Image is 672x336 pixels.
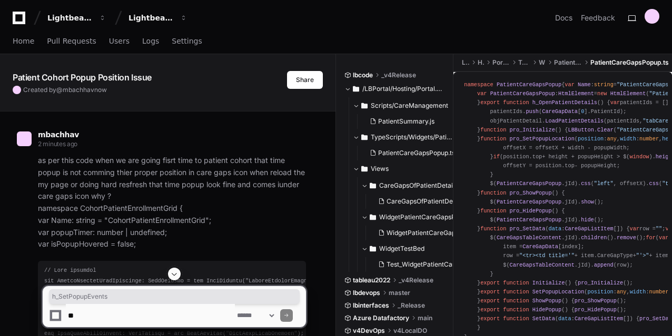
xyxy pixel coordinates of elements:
[630,226,639,232] span: var
[565,217,574,223] span: jId
[378,117,434,126] span: PatientSummary.js
[379,245,424,253] span: WidgetTestBed
[287,71,323,89] button: Share
[480,99,500,106] span: export
[480,190,506,196] span: function
[568,127,594,133] span: LBButton
[503,99,529,106] span: function
[353,83,359,95] svg: Directory
[620,136,636,142] span: width
[630,154,649,160] span: window
[172,38,202,44] span: Settings
[519,252,575,259] span: "<tr><td title='"
[94,86,107,94] span: now
[636,252,649,259] span: "'>"
[497,217,561,223] span: PatientCareGapsPopup
[47,38,96,44] span: Pull Requests
[510,136,575,142] span: pro_SetPopupLocation
[610,99,620,106] span: var
[497,180,561,187] span: PatientCareGapsPopup
[581,13,615,23] button: Feedback
[344,80,446,97] button: /LBPortal/Hosting/Portal.WebNew
[597,90,607,97] span: new
[539,58,546,67] span: Widgets
[142,29,159,54] a: Logs
[353,160,454,177] button: Views
[558,90,594,97] span: HtmlElement
[38,155,306,250] p: as per this code when we are going fisrt time to patient cohort that time popup is not comming th...
[510,208,552,214] span: pro_HidePopup
[510,190,552,196] span: pro_ShowPopup
[38,140,77,148] span: 2 minutes ago
[549,226,562,232] span: data
[13,38,34,44] span: Home
[497,82,561,88] span: PatientCareGapsPopup
[374,194,465,209] button: CareGapsOfPatientDetailPopUp.cshtml
[353,97,454,114] button: Scripts/CareManagement
[532,99,597,106] span: h_OpenPatientDetails
[578,136,604,142] span: position
[510,262,575,268] span: CareGapsTableContent
[518,58,530,67] span: TypeScripts
[510,127,555,133] span: pro_Initialize
[594,82,614,88] span: string
[361,162,368,175] svg: Directory
[374,226,465,240] button: WidgetPatientCareGapsPopup.cshtml
[597,252,633,259] span: CareGapType
[387,260,515,269] span: Test_WidgetPatientCareGapsPopup.cshtml
[381,71,416,79] span: _v4Release
[13,29,34,54] a: Home
[480,136,506,142] span: function
[497,199,561,205] span: PatientCareGapsPopup
[142,38,159,44] span: Logs
[478,58,484,67] span: Hosting
[387,197,503,206] span: CareGapsOfPatientDetailPopUp.cshtml
[590,58,669,67] span: PatientCareGapsPopup.ts
[172,29,202,54] a: Settings
[510,226,546,232] span: pro_SetData
[565,235,574,241] span: jId
[353,129,454,146] button: TypeScripts/Widgets/PatientCareGapsPopup
[361,209,462,226] button: WidgetPatientCareGapsPopup
[365,146,455,160] button: PatientCareGapsPopup.ts
[109,29,130,54] a: Users
[542,108,578,115] span: CareGapData
[578,262,587,268] span: jId
[565,226,613,232] span: CareGapListItem
[361,99,368,112] svg: Directory
[554,58,582,67] span: PatientCareGapsPopup
[565,199,574,205] span: jId
[646,235,655,241] span: for
[480,208,506,214] span: function
[578,82,591,88] span: Name
[555,13,572,23] a: Docs
[549,226,620,232] span: : []
[594,262,614,268] span: append
[617,235,636,241] span: remove
[477,90,487,97] span: var
[526,108,539,115] span: push
[492,58,509,67] span: Portal.WebNew
[361,131,368,144] svg: Directory
[464,82,493,88] span: namespace
[610,90,646,97] span: HtmlElement
[371,133,454,141] span: TypeScripts/Widgets/PatientCareGapsPopup
[109,38,130,44] span: Users
[379,181,462,190] span: CareGapsOfPatientDetailPopUp
[565,180,574,187] span: jId
[581,180,590,187] span: css
[649,180,659,187] span: css
[371,101,448,110] span: Scripts/CareManagement
[565,82,574,88] span: var
[581,235,607,241] span: children
[370,179,376,192] svg: Directory
[362,85,446,93] span: /LBPortal/Hosting/Portal.WebNew
[659,235,668,241] span: var
[353,71,373,79] span: lbcode
[581,199,594,205] span: show
[365,114,448,129] button: PatientSummary.js
[490,90,555,97] span: PatientCareGapsPopup
[532,154,542,160] span: top
[370,242,376,255] svg: Directory
[63,86,94,94] span: mbachhav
